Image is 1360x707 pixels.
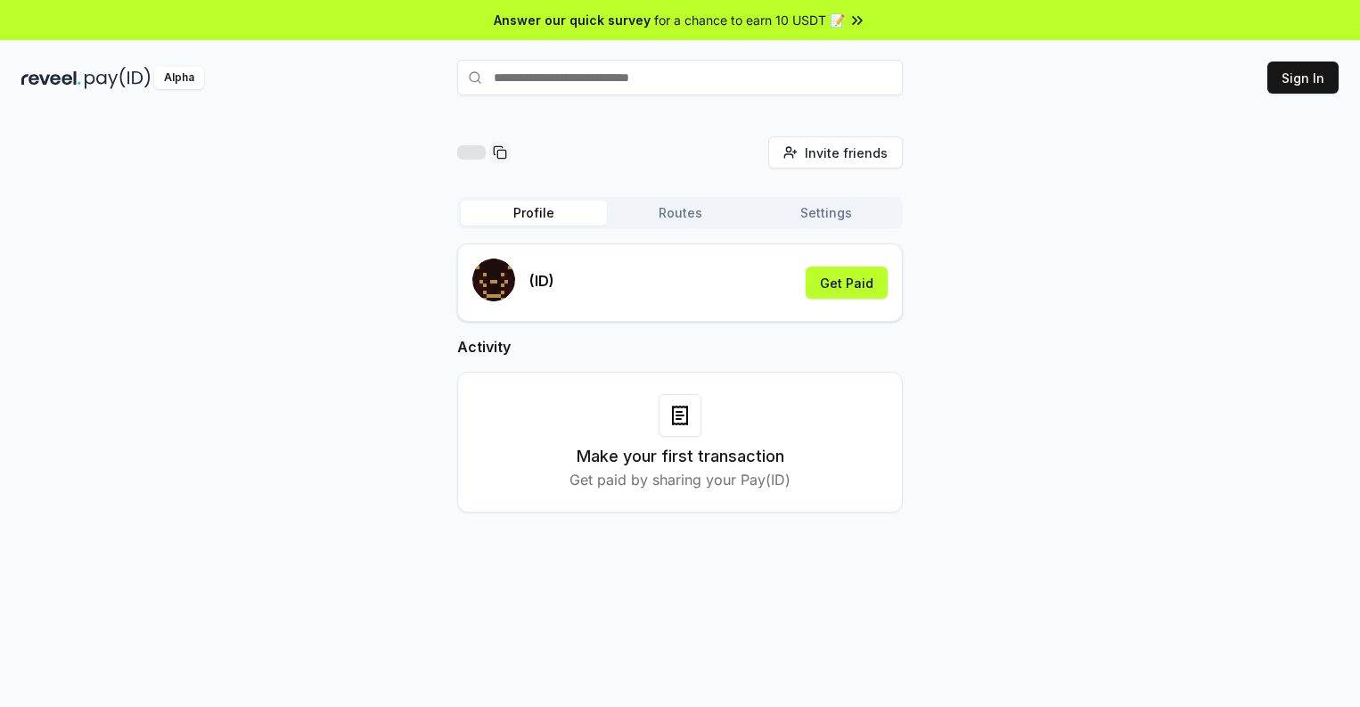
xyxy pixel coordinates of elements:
p: (ID) [529,270,554,292]
button: Profile [461,201,607,226]
div: Alpha [154,67,204,89]
button: Invite friends [768,136,903,169]
p: Get paid by sharing your Pay(ID) [569,469,791,490]
button: Get Paid [806,267,888,299]
span: Invite friends [805,144,888,162]
button: Settings [753,201,899,226]
span: for a chance to earn 10 USDT 📝 [654,11,845,29]
h2: Activity [457,336,903,358]
button: Sign In [1267,62,1339,94]
button: Routes [607,201,753,226]
img: pay_id [85,67,151,89]
span: Answer our quick survey [494,11,651,29]
h3: Make your first transaction [577,444,784,469]
img: reveel_dark [21,67,81,89]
